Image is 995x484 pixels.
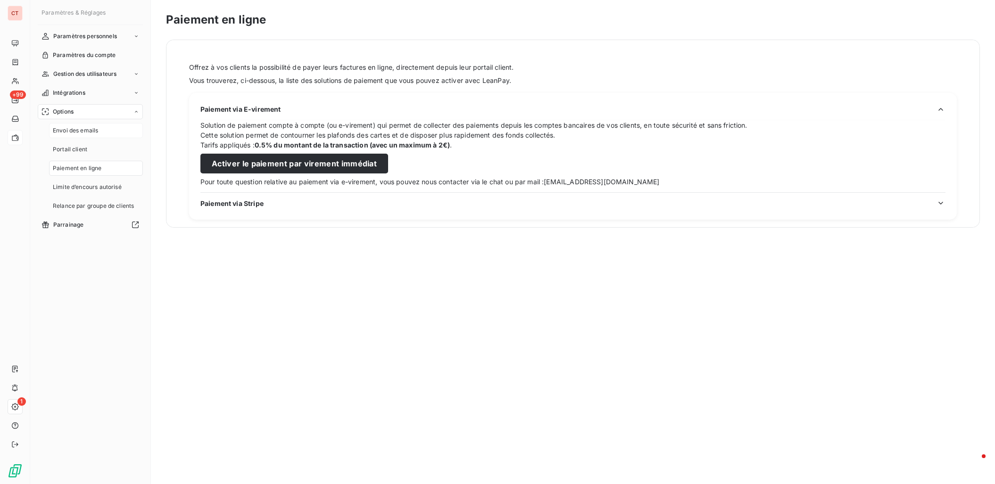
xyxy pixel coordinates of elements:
[53,126,98,135] span: Envoi des emails
[166,11,980,28] h3: Paiement en ligne
[8,463,23,478] img: Logo LeanPay
[49,123,143,138] a: Envoi des emails
[53,221,84,229] span: Parrainage
[200,104,945,114] button: Paiement via E-virement
[49,161,143,176] a: Paiement en ligne
[38,48,143,63] a: Paramètres du compte
[200,121,747,139] span: Solution de paiement compte à compte (ou e-virement) qui permet de collecter des paiements depuis...
[10,90,26,99] span: +99
[49,180,143,195] a: Limite d’encours autorisé
[200,154,388,173] button: Activer le paiement par virement immédiat
[189,76,957,85] span: Vous trouverez, ci-dessous, la liste des solutions de paiement que vous pouvez activer avec LeanPay.
[41,9,106,16] span: Paramètres & Réglages
[53,145,87,154] span: Portail client
[49,198,143,213] a: Relance par groupe de clients
[53,107,74,116] span: Options
[53,70,117,78] span: Gestion des utilisateurs
[53,32,117,41] span: Paramètres personnels
[38,217,143,232] a: Parrainage
[49,142,143,157] a: Portail client
[17,397,26,406] span: 1
[53,164,102,172] span: Paiement en ligne
[200,104,281,114] span: Paiement via E-virement
[53,89,85,97] span: Intégrations
[53,51,116,59] span: Paramètres du compte
[544,178,659,186] a: [EMAIL_ADDRESS][DOMAIN_NAME]
[200,198,264,208] span: Paiement via Stripe
[8,6,23,21] div: CT
[200,120,945,187] div: Paiement via E-virement
[53,183,122,191] span: Limite d’encours autorisé
[200,198,945,208] button: Paiement via Stripe
[53,202,134,210] span: Relance par groupe de clients
[189,63,957,72] span: Offrez à vos clients la possibilité de payer leurs factures en ligne, directement depuis leur por...
[200,177,945,187] span: Pour toute question relative au paiement via e-virement, vous pouvez nous contacter via le chat o...
[255,141,450,149] strong: 0.5% du montant de la transaction (avec un maximum à 2€)
[963,452,986,475] iframe: Intercom live chat
[200,140,945,150] span: Tarifs appliqués : .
